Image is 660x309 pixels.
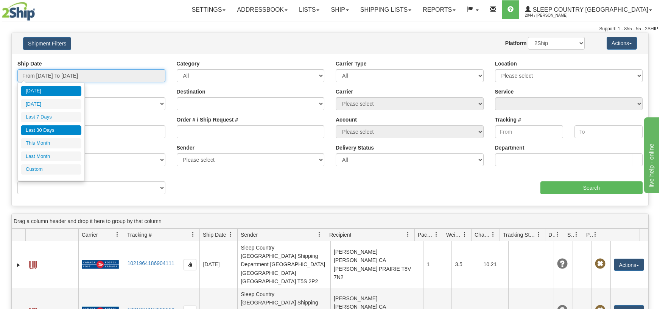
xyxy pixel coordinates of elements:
[224,228,237,241] a: Ship Date filter column settings
[418,231,434,239] span: Packages
[495,125,563,138] input: From
[15,261,22,269] a: Expand
[614,259,644,271] button: Actions
[540,181,643,194] input: Search
[241,231,258,239] span: Sender
[17,60,42,67] label: Ship Date
[21,99,81,109] li: [DATE]
[586,231,593,239] span: Pickup Status
[548,231,555,239] span: Delivery Status
[184,259,196,270] button: Copy to clipboard
[82,260,119,269] img: 20 - Canada Post
[532,228,545,241] a: Tracking Status filter column settings
[336,88,353,95] label: Carrier
[475,231,490,239] span: Charge
[186,0,231,19] a: Settings
[127,260,174,266] a: 1021964186904111
[487,228,500,241] a: Charge filter column settings
[231,0,293,19] a: Addressbook
[177,88,205,95] label: Destination
[355,0,417,19] a: Shipping lists
[503,231,536,239] span: Tracking Status
[417,0,461,19] a: Reports
[313,228,326,241] a: Sender filter column settings
[12,214,648,229] div: grid grouping header
[607,37,637,50] button: Actions
[595,259,606,269] span: Pickup Not Assigned
[336,144,374,151] label: Delivery Status
[199,241,237,288] td: [DATE]
[21,125,81,136] li: Last 30 Days
[519,0,658,19] a: Sleep Country [GEOGRAPHIC_DATA] 2044 / [PERSON_NAME]
[177,60,200,67] label: Category
[451,241,480,288] td: 3.5
[21,138,81,148] li: This Month
[293,0,325,19] a: Lists
[495,88,514,95] label: Service
[203,231,226,239] span: Ship Date
[2,2,35,21] img: logo2044.jpg
[6,5,70,14] div: live help - online
[325,0,354,19] a: Ship
[495,116,521,123] label: Tracking #
[29,258,37,270] a: Label
[336,116,357,123] label: Account
[330,241,423,288] td: [PERSON_NAME] [PERSON_NAME] CA [PERSON_NAME] PRAIRIE T8V 7N2
[237,241,330,288] td: Sleep Country [GEOGRAPHIC_DATA] Shipping Department [GEOGRAPHIC_DATA] [GEOGRAPHIC_DATA] [GEOGRAPH...
[531,6,648,13] span: Sleep Country [GEOGRAPHIC_DATA]
[177,144,195,151] label: Sender
[111,228,124,241] a: Carrier filter column settings
[2,26,658,32] div: Support: 1 - 855 - 55 - 2SHIP
[430,228,443,241] a: Packages filter column settings
[187,228,199,241] a: Tracking # filter column settings
[557,259,568,269] span: Unknown
[643,116,659,193] iframe: chat widget
[329,231,351,239] span: Recipient
[495,60,517,67] label: Location
[21,86,81,96] li: [DATE]
[567,231,574,239] span: Shipment Issues
[423,241,451,288] td: 1
[82,231,98,239] span: Carrier
[495,144,525,151] label: Department
[480,241,508,288] td: 10.21
[21,164,81,175] li: Custom
[525,12,582,19] span: 2044 / [PERSON_NAME]
[21,112,81,122] li: Last 7 Days
[336,60,366,67] label: Carrier Type
[21,151,81,162] li: Last Month
[402,228,414,241] a: Recipient filter column settings
[551,228,564,241] a: Delivery Status filter column settings
[574,125,643,138] input: To
[127,231,152,239] span: Tracking #
[23,37,71,50] button: Shipment Filters
[177,116,238,123] label: Order # / Ship Request #
[570,228,583,241] a: Shipment Issues filter column settings
[589,228,602,241] a: Pickup Status filter column settings
[505,39,527,47] label: Platform
[458,228,471,241] a: Weight filter column settings
[446,231,462,239] span: Weight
